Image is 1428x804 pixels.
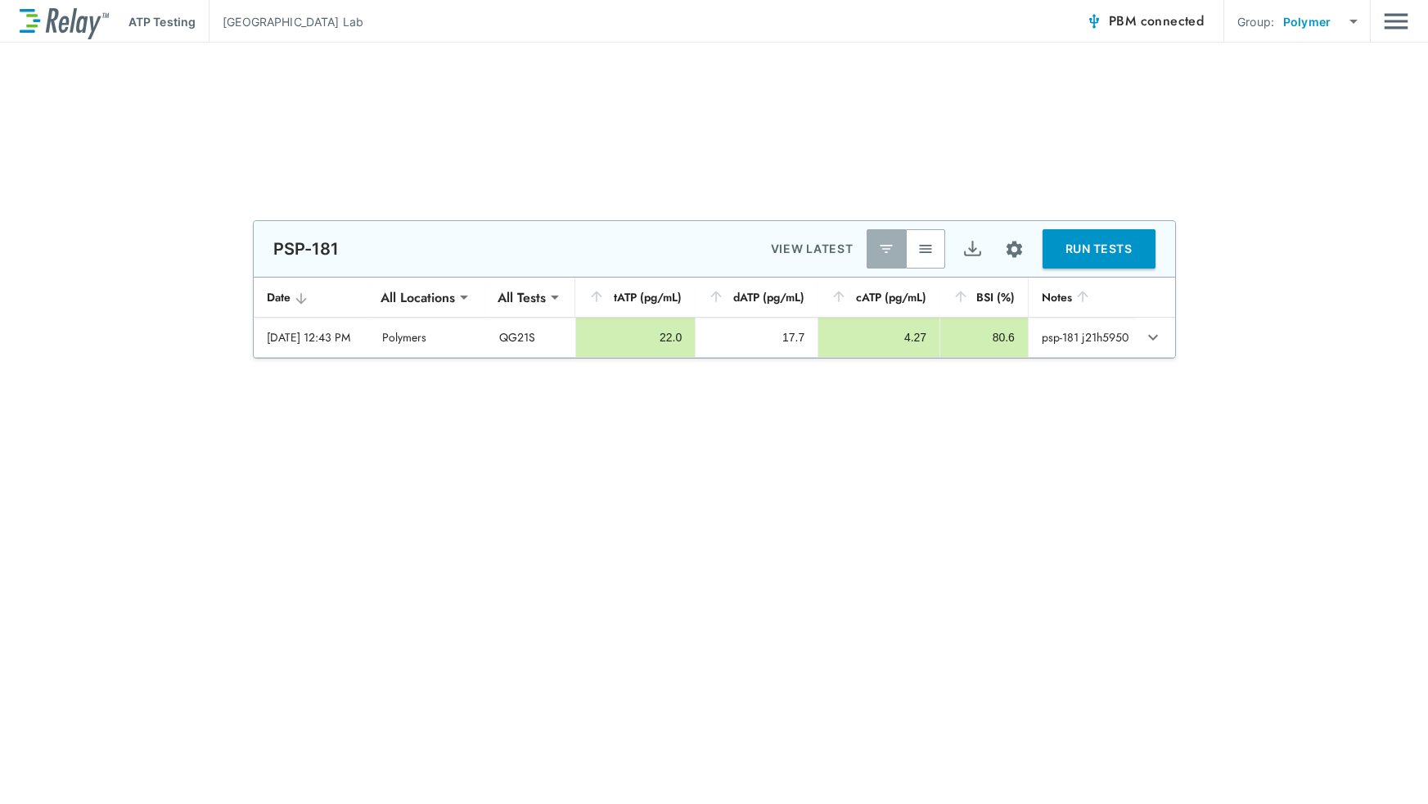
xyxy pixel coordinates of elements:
div: All Tests [486,281,557,314]
button: PBM connected [1079,5,1210,38]
p: Group: [1237,13,1274,30]
button: RUN TESTS [1043,229,1155,269]
div: 80.6 [953,329,1015,346]
div: cATP (pg/mL) [831,287,926,307]
td: psp-181 j21h5950 [1028,318,1137,357]
div: BSI (%) [953,287,1015,307]
p: ATP Testing [128,13,196,30]
img: Drawer Icon [1384,6,1408,37]
div: All Locations [369,281,466,314]
button: Main menu [1384,6,1408,37]
td: Polymers [369,318,486,357]
img: View All [917,241,934,257]
div: dATP (pg/mL) [708,287,804,307]
div: tATP (pg/mL) [588,287,682,307]
img: Settings Icon [1004,239,1025,260]
table: sticky table [254,278,1175,358]
div: 22.0 [589,329,682,346]
img: Latest [878,241,894,257]
p: [GEOGRAPHIC_DATA] Lab [223,13,363,30]
span: PBM [1109,10,1204,33]
button: Export [953,229,993,269]
img: LuminUltra Relay [20,4,109,39]
p: PSP-181 [273,239,340,259]
div: 4.27 [831,329,926,346]
td: QG21S [486,318,576,357]
th: Date [254,278,370,318]
img: Export Icon [962,239,983,260]
button: Site setup [993,228,1036,271]
p: VIEW LATEST [771,239,854,259]
span: connected [1141,11,1205,30]
button: expand row [1139,323,1167,351]
div: Notes [1042,287,1124,307]
div: [DATE] 12:43 PM [267,329,357,346]
div: 17.7 [709,329,804,346]
img: Connected Icon [1086,13,1102,29]
iframe: Resource center [1164,755,1412,792]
